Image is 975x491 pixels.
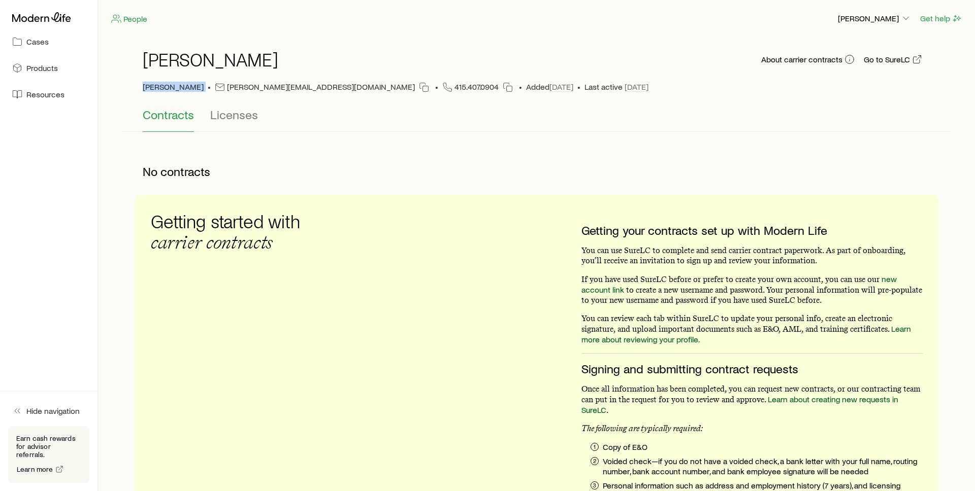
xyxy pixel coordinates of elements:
span: [DATE] [625,82,648,92]
a: Products [8,57,89,79]
div: Contracting sub-page tabs [143,108,931,132]
p: 2 [593,457,596,465]
p: You can use SureLC to complete and send carrier contract paperwork. As part of onboarding, you’ll... [581,245,923,266]
span: carrier contracts [151,231,273,253]
button: [PERSON_NAME] [837,13,912,25]
span: 415.407.0904 [454,82,499,95]
span: Licenses [210,108,258,122]
span: • [208,82,211,95]
span: [DATE] [549,82,573,92]
span: [PERSON_NAME] [143,82,204,95]
h3: Getting your contracts set up with Modern Life [581,223,923,237]
span: Cases [26,37,49,47]
h3: Getting started with [151,211,300,253]
button: Get help [920,13,963,24]
p: Voided check—if you do not have a voided check, a bank letter with your full name, routing number... [603,456,923,476]
p: The following are typically required: [581,424,923,434]
span: contracts [160,164,210,179]
span: • [519,82,522,95]
p: Copy of E&O [603,442,923,452]
span: Added [526,82,573,95]
a: Go to SureLC [863,54,923,65]
span: Hide navigation [26,406,80,416]
p: 3 [593,481,596,489]
span: • [577,82,580,95]
span: Contracts [143,108,194,122]
span: • [435,82,438,95]
p: You can review each tab within SureLC to update your personal info, create an electronic signatur... [581,313,923,345]
p: [PERSON_NAME][EMAIL_ADDRESS][DOMAIN_NAME] [227,82,415,95]
p: [PERSON_NAME] [838,13,911,23]
span: Last active [584,82,648,95]
p: Earn cash rewards for advisor referrals. [16,434,81,459]
button: About carrier contracts [761,54,855,65]
a: Resources [8,83,89,106]
div: Earn cash rewards for advisor referrals.Learn more [8,426,89,483]
a: Cases [8,30,89,53]
span: No [143,164,157,179]
span: Learn more [17,466,53,473]
p: 1 [594,442,596,450]
span: Resources [26,89,64,99]
span: Products [26,63,58,73]
h1: [PERSON_NAME] [143,49,278,69]
h3: Signing and submitting contract requests [581,362,923,376]
button: Hide navigation [8,400,89,422]
p: If you have used SureLC before or prefer to create your own account, you can use our to create a ... [581,274,923,305]
a: People [111,13,148,25]
p: Once all information has been completed, you can request new contracts, or our contracting team c... [581,384,923,415]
